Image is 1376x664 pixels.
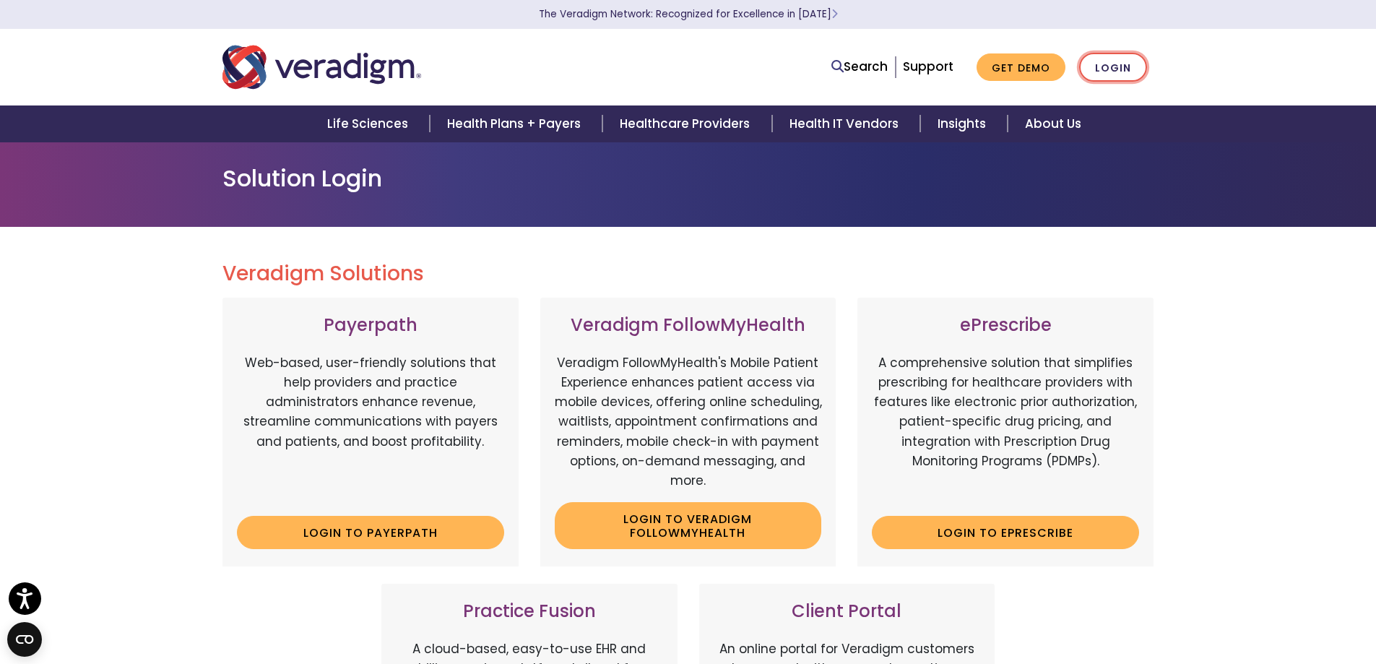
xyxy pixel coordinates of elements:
[602,105,771,142] a: Healthcare Providers
[555,315,822,336] h3: Veradigm FollowMyHealth
[872,315,1139,336] h3: ePrescribe
[222,165,1154,192] h1: Solution Login
[237,516,504,549] a: Login to Payerpath
[872,516,1139,549] a: Login to ePrescribe
[555,502,822,549] a: Login to Veradigm FollowMyHealth
[714,601,981,622] h3: Client Portal
[222,262,1154,286] h2: Veradigm Solutions
[831,7,838,21] span: Learn More
[831,57,888,77] a: Search
[1099,560,1359,647] iframe: Drift Chat Widget
[539,7,838,21] a: The Veradigm Network: Recognized for Excellence in [DATE]Learn More
[430,105,602,142] a: Health Plans + Payers
[7,622,42,657] button: Open CMP widget
[396,601,663,622] h3: Practice Fusion
[1008,105,1099,142] a: About Us
[1079,53,1147,82] a: Login
[872,353,1139,505] p: A comprehensive solution that simplifies prescribing for healthcare providers with features like ...
[310,105,430,142] a: Life Sciences
[237,353,504,505] p: Web-based, user-friendly solutions that help providers and practice administrators enhance revenu...
[772,105,920,142] a: Health IT Vendors
[555,353,822,491] p: Veradigm FollowMyHealth's Mobile Patient Experience enhances patient access via mobile devices, o...
[237,315,504,336] h3: Payerpath
[222,43,421,91] img: Veradigm logo
[903,58,953,75] a: Support
[920,105,1008,142] a: Insights
[977,53,1065,82] a: Get Demo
